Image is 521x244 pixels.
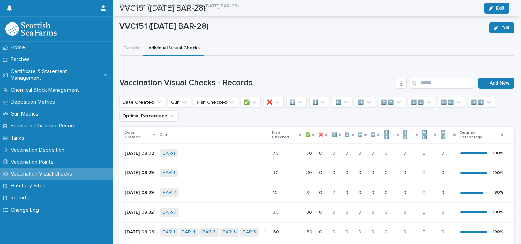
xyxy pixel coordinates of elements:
p: 0 [385,169,389,176]
p: 0 [319,169,324,176]
p: [DATE] 08:02 [125,151,154,156]
p: [DATE] 08:29 [125,170,154,176]
p: Gun Metrics [8,111,44,117]
button: ⬆️ ⬆️ [378,97,405,108]
span: + 1 [262,230,265,234]
button: Details [119,42,143,56]
p: 0 [371,188,376,196]
a: BAR-4 [182,229,195,235]
p: 0 [403,208,408,215]
p: Fish Checked [272,129,298,141]
button: ⬅️ ⬅️ [438,97,465,108]
p: 2 [332,188,337,196]
a: Vaccination Visual Checks [120,1,178,9]
p: 0 [403,228,408,235]
p: 0 [385,188,389,196]
p: 70 [306,149,313,156]
a: BAR-5 [243,229,256,235]
p: 0 [385,149,389,156]
tr: [DATE] 09:06BAR-1 BAR-4 BAR-6 BAR-3 BAR-5 +16060 6060 00 00 00 00 00 00 00 00 00 100% [119,222,514,242]
a: Add New [478,78,514,89]
p: [DATE] 09:06 [125,229,154,235]
p: 0 [319,228,324,235]
a: BAR-6 [202,229,216,235]
p: 0 [403,169,408,176]
p: Vaccination Points [8,159,59,165]
p: VVC151 ([DATE] BAR-28) [119,21,484,31]
p: [DATE] 08:32 [125,210,154,215]
p: 0 [345,169,350,176]
p: Home [8,44,30,51]
button: ✅ [241,97,261,108]
p: 0 [345,228,350,235]
p: 0 [371,228,376,235]
p: 0 [345,149,350,156]
input: Search [410,78,474,89]
p: Vaccination Visual Checks [8,171,77,177]
p: 0 [358,208,363,215]
p: Certificate & Statement Management [8,68,104,81]
p: 0 [345,188,350,196]
p: 0 [385,228,389,235]
div: 100 % [493,151,503,156]
a: BAR-3 [223,229,236,235]
p: Tanks [8,135,30,141]
p: 0 [441,208,446,215]
p: 0 [345,208,350,215]
span: Edit [501,26,510,30]
p: VVC151 ([DATE] BAR-28) [185,2,239,9]
p: ⬇️ ⬇️ [403,129,414,141]
p: 0 [422,188,427,196]
tr: [DATE] 08:32BAR-7 3030 3030 00 00 00 00 00 00 00 00 00 100% [119,202,514,222]
button: ⬇️ [309,97,329,108]
p: 0 [403,188,408,196]
p: 0 [332,149,337,156]
div: 100 % [493,210,503,215]
button: ➡️ [355,97,375,108]
button: Fish Checked [194,97,238,108]
p: 8 [306,188,310,196]
p: 0 [332,208,337,215]
p: 30 [273,208,280,215]
span: Add New [490,81,510,86]
p: ➡️ [371,131,376,139]
p: ⬇️ [345,131,350,139]
p: ⬆️ ⬆️ [384,129,395,141]
button: Optimal Percentage [119,110,179,121]
button: Edit [489,22,514,33]
button: ⬆️ [286,97,307,108]
button: ➡️ ➡️ [468,97,495,108]
a: BAR-2 [163,190,176,196]
p: 0 [422,208,427,215]
p: 0 [319,149,324,156]
p: 0 [385,208,389,215]
p: 0 [422,169,427,176]
p: 0 [332,228,337,235]
p: 30 [273,169,280,176]
p: 60 [306,228,314,235]
p: 0 [422,149,427,156]
p: 0 [319,188,324,196]
p: 0 [371,208,376,215]
tr: [DATE] 08:29BAR-1 3030 3030 00 00 00 00 00 00 00 00 00 100% [119,163,514,183]
p: ⬅️ [358,131,363,139]
p: 30 [306,208,313,215]
p: Batches [8,56,35,63]
p: ➡️ ➡️ [441,129,451,141]
p: ⬆️ [332,131,337,139]
p: ✅ [306,131,311,139]
p: Seawater Challenge Record [8,123,81,129]
p: 60 [273,228,280,235]
p: 0 [358,169,363,176]
img: uOABhIYSsOPhGJQdTwEw [5,22,57,36]
div: 100 % [493,171,503,176]
p: Change Log [8,207,44,213]
div: 80 % [494,190,503,195]
button: ❌ [264,97,284,108]
p: 0 [371,169,376,176]
p: 0 [441,149,446,156]
p: 10 [273,188,279,196]
p: Deposition Metrics [8,99,60,105]
button: Individual Visual Checks [143,42,204,56]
